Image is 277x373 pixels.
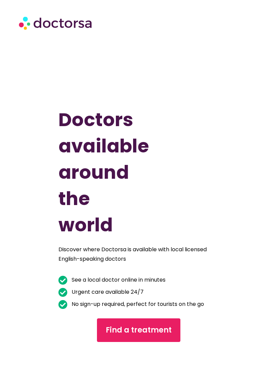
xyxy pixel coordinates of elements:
[97,318,180,342] a: Find a treatment
[58,245,218,264] p: Discover where Doctorsa is available with local licensed English-speaking doctors
[70,287,144,297] span: Urgent care available 24/7
[106,325,172,336] span: Find a treatment
[58,107,135,238] h1: Doctors available around the world
[70,299,204,309] span: No sign-up required, perfect for tourists on the go
[70,275,166,285] span: See a local doctor online in minutes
